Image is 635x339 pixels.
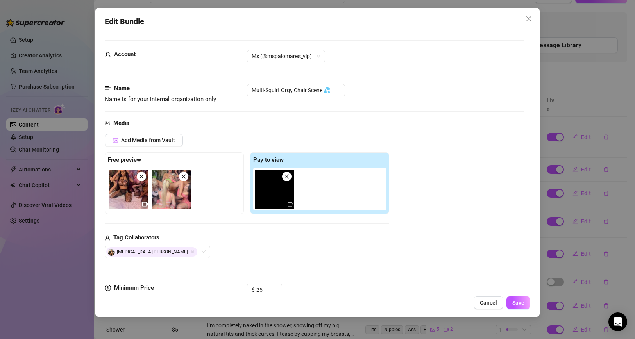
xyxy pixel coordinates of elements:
[121,137,175,143] span: Add Media from Vault
[252,50,320,62] span: Ms (@mspalomares_vip)
[512,300,524,306] span: Save
[181,174,186,179] span: close
[152,169,191,209] img: media
[113,234,159,241] strong: Tag Collaborators
[522,12,535,25] button: Close
[113,120,129,127] strong: Media
[506,296,530,309] button: Save
[105,233,110,243] span: user
[255,169,294,209] img: media
[113,137,118,143] span: picture
[139,174,144,179] span: close
[105,16,144,28] span: Edit Bundle
[114,85,130,92] strong: Name
[284,174,290,179] span: close
[105,284,111,293] span: dollar
[108,156,141,163] strong: Free preview
[522,16,535,22] span: Close
[191,250,195,254] span: Close
[108,249,115,256] img: avatar.jpg
[247,84,345,96] input: Enter a name
[105,84,111,93] span: align-left
[253,156,284,163] strong: Pay to view
[106,247,197,257] span: [MEDICAL_DATA][PERSON_NAME]
[105,50,111,59] span: user
[288,202,293,207] span: video-camera
[608,312,627,331] div: Open Intercom Messenger
[109,169,148,209] img: media
[114,284,154,291] strong: Minimum Price
[105,96,216,103] span: Name is for your internal organization only
[142,202,148,207] span: video-camera
[474,296,503,309] button: Cancel
[526,16,532,22] span: close
[105,134,183,146] button: Add Media from Vault
[480,300,497,306] span: Cancel
[105,119,110,128] span: picture
[114,51,136,58] strong: Account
